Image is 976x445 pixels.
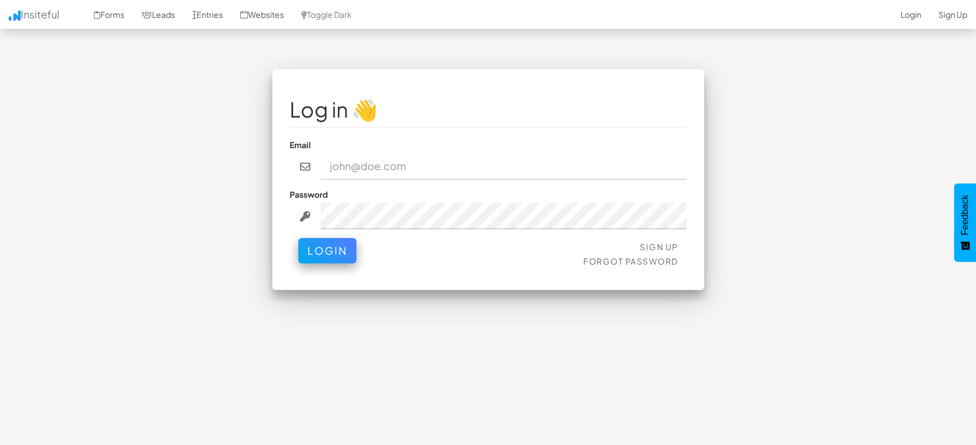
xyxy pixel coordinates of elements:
label: Password [290,188,328,200]
a: Sign Up [640,242,678,252]
label: Email [290,139,311,150]
button: Login [298,238,356,263]
a: Forgot Password [583,256,678,266]
img: icon.png [9,10,21,21]
button: Feedback - Show survey [954,183,976,262]
h1: Log in 👋 [290,98,687,121]
span: Feedback [960,195,970,235]
input: john@doe.com [321,153,687,180]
